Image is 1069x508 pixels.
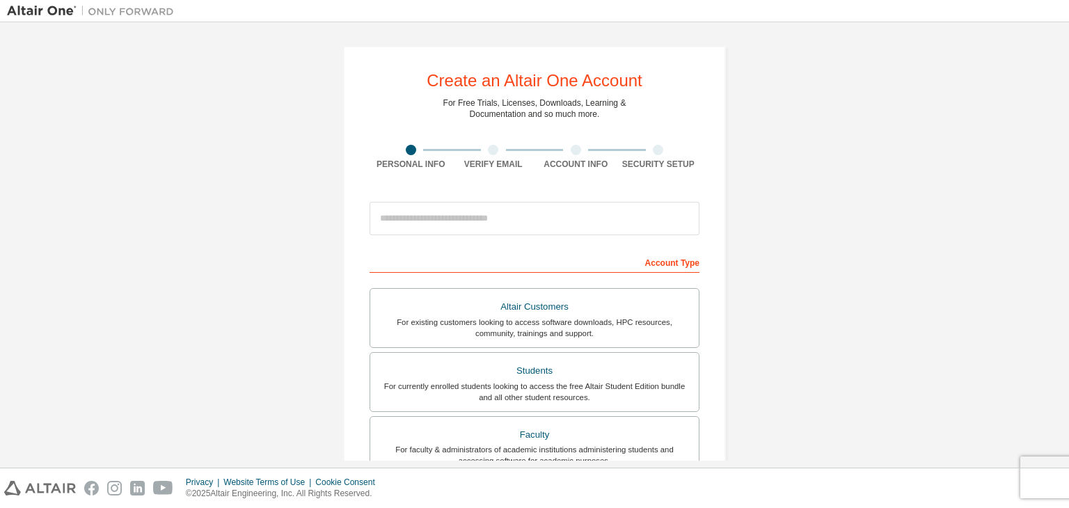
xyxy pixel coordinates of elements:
[186,488,383,500] p: © 2025 Altair Engineering, Inc. All Rights Reserved.
[617,159,700,170] div: Security Setup
[370,159,452,170] div: Personal Info
[107,481,122,495] img: instagram.svg
[443,97,626,120] div: For Free Trials, Licenses, Downloads, Learning & Documentation and so much more.
[223,477,315,488] div: Website Terms of Use
[4,481,76,495] img: altair_logo.svg
[379,317,690,339] div: For existing customers looking to access software downloads, HPC resources, community, trainings ...
[379,444,690,466] div: For faculty & administrators of academic institutions administering students and accessing softwa...
[427,72,642,89] div: Create an Altair One Account
[534,159,617,170] div: Account Info
[7,4,181,18] img: Altair One
[379,361,690,381] div: Students
[370,251,699,273] div: Account Type
[315,477,383,488] div: Cookie Consent
[379,381,690,403] div: For currently enrolled students looking to access the free Altair Student Edition bundle and all ...
[84,481,99,495] img: facebook.svg
[186,477,223,488] div: Privacy
[379,297,690,317] div: Altair Customers
[130,481,145,495] img: linkedin.svg
[379,425,690,445] div: Faculty
[452,159,535,170] div: Verify Email
[153,481,173,495] img: youtube.svg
